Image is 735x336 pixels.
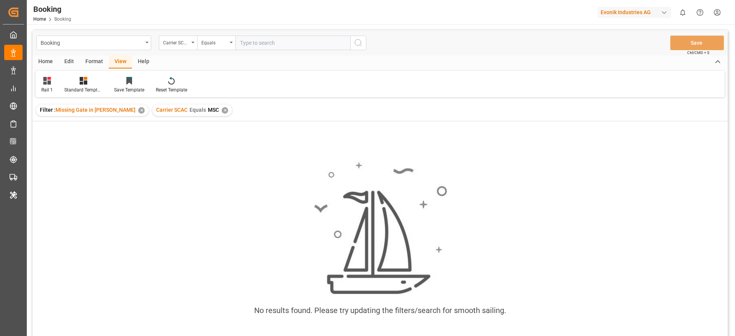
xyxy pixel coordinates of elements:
div: Format [80,55,109,69]
input: Type to search [235,36,350,50]
div: Edit [59,55,80,69]
button: open menu [197,36,235,50]
span: Ctrl/CMD + S [687,50,709,55]
div: No results found. Please try updating the filters/search for smooth sailing. [254,305,506,316]
span: Missing Gate in [PERSON_NAME] [56,107,136,113]
div: Equals [201,38,227,46]
div: Carrier SCAC [163,38,189,46]
div: View [109,55,132,69]
div: ✕ [222,107,228,114]
button: Save [670,36,724,50]
button: open menu [159,36,197,50]
div: Home [33,55,59,69]
div: ✕ [138,107,145,114]
div: Reset Template [156,86,187,93]
div: Save Template [114,86,144,93]
button: open menu [36,36,151,50]
span: Equals [189,107,206,113]
button: Help Center [691,4,709,21]
div: Booking [33,3,71,15]
span: Filter : [40,107,56,113]
div: Evonik Industries AG [598,7,671,18]
button: show 0 new notifications [674,4,691,21]
div: Help [132,55,155,69]
div: Booking [41,38,143,47]
span: Carrier SCAC [156,107,188,113]
div: Standard Templates [64,86,103,93]
div: Rail 1 [41,86,53,93]
img: smooth_sailing.jpeg [313,161,447,295]
span: MSC [208,107,219,113]
button: Evonik Industries AG [598,5,674,20]
button: search button [350,36,366,50]
a: Home [33,16,46,22]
